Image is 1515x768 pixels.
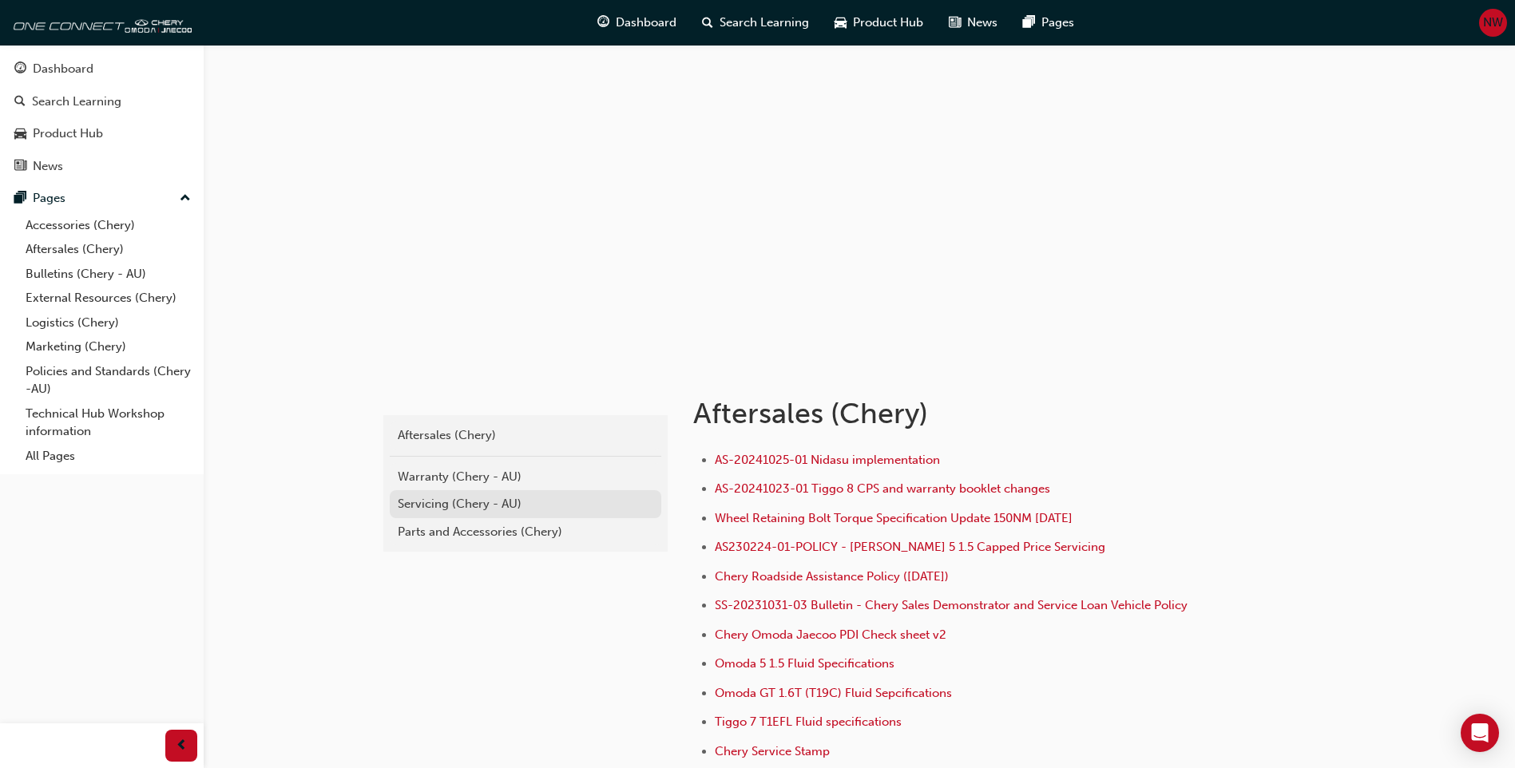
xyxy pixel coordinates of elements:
div: Open Intercom Messenger [1461,714,1499,752]
a: guage-iconDashboard [585,6,689,39]
span: Product Hub [853,14,923,32]
a: Omoda GT 1.6T (T19C) Fluid Sepcifications [715,686,952,700]
span: guage-icon [14,62,26,77]
a: news-iconNews [936,6,1010,39]
a: SS-20231031-03 Bulletin - Chery Sales Demonstrator and Service Loan Vehicle Policy [715,598,1188,612]
a: Chery Service Stamp [715,744,830,758]
a: Marketing (Chery) [19,335,197,359]
span: search-icon [702,13,713,33]
a: search-iconSearch Learning [689,6,822,39]
span: Dashboard [616,14,676,32]
a: Technical Hub Workshop information [19,402,197,444]
span: news-icon [14,160,26,174]
a: Chery Roadside Assistance Policy ([DATE]) [715,569,949,584]
span: Search Learning [720,14,809,32]
button: DashboardSearch LearningProduct HubNews [6,51,197,184]
a: Search Learning [6,87,197,117]
a: Chery Omoda Jaecoo PDI Check sheet v2 [715,627,946,642]
a: Wheel Retaining Bolt Torque Specification Update 150NM [DATE] [715,511,1073,525]
a: AS-20241025-01 Nidasu implementation [715,453,940,467]
a: AS230224-01-POLICY - [PERSON_NAME] 5 1.5 Capped Price Servicing [715,540,1105,554]
span: news-icon [949,13,961,33]
span: search-icon [14,95,26,109]
a: Aftersales (Chery) [19,237,197,262]
div: Aftersales (Chery) [398,426,653,445]
button: Pages [6,184,197,213]
a: Policies and Standards (Chery -AU) [19,359,197,402]
span: guage-icon [597,13,609,33]
span: NW [1483,14,1503,32]
a: AS-20241023-01 Tiggo 8 CPS and warranty booklet changes [715,481,1050,496]
div: Warranty (Chery - AU) [398,468,653,486]
a: Omoda 5 1.5 Fluid Specifications [715,656,894,671]
span: up-icon [180,188,191,209]
span: car-icon [14,127,26,141]
div: Product Hub [33,125,103,143]
img: oneconnect [8,6,192,38]
span: pages-icon [14,192,26,206]
span: pages-icon [1023,13,1035,33]
div: News [33,157,63,176]
a: Product Hub [6,119,197,148]
div: Parts and Accessories (Chery) [398,523,653,541]
a: Tiggo 7 T1EFL Fluid specifications [715,715,902,729]
span: News [967,14,997,32]
span: Pages [1041,14,1074,32]
a: Dashboard [6,54,197,84]
a: All Pages [19,444,197,469]
div: Pages [33,189,65,208]
span: car-icon [835,13,847,33]
a: Bulletins (Chery - AU) [19,262,197,287]
button: NW [1479,9,1507,37]
a: Aftersales (Chery) [390,422,661,449]
a: Accessories (Chery) [19,213,197,238]
a: Parts and Accessories (Chery) [390,518,661,546]
a: Servicing (Chery - AU) [390,490,661,518]
div: Search Learning [32,93,121,111]
a: pages-iconPages [1010,6,1087,39]
div: Dashboard [33,60,93,78]
a: Warranty (Chery - AU) [390,463,661,491]
h1: Aftersales (Chery) [693,396,1217,431]
a: Logistics (Chery) [19,311,197,335]
a: News [6,152,197,181]
a: External Resources (Chery) [19,286,197,311]
div: Servicing (Chery - AU) [398,495,653,513]
span: prev-icon [176,736,188,756]
a: car-iconProduct Hub [822,6,936,39]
